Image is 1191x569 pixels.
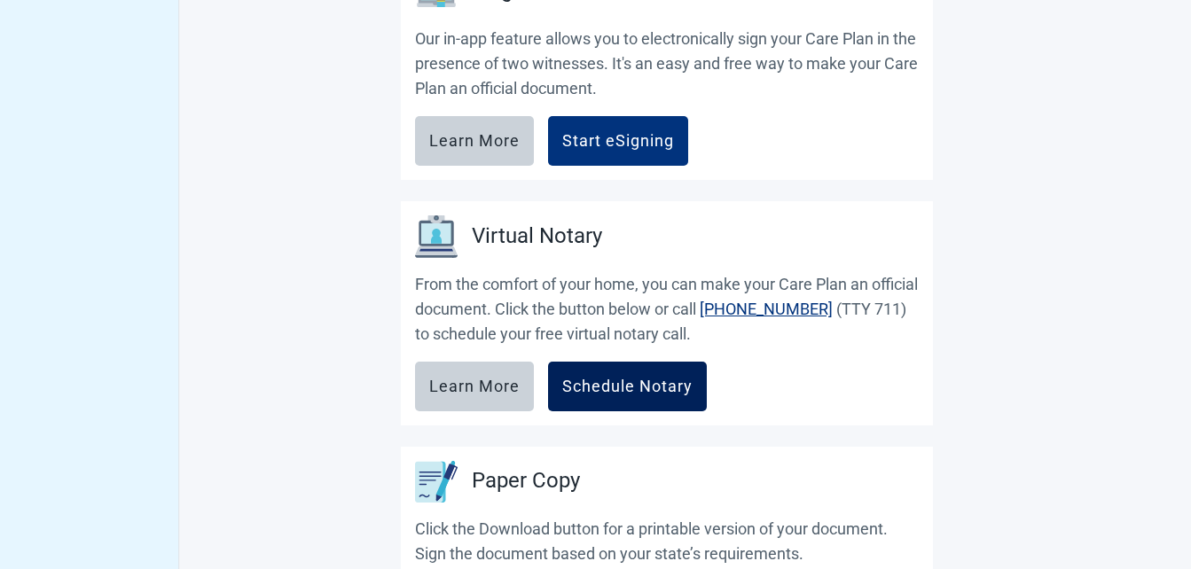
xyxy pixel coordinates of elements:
[562,378,693,395] div: Schedule Notary
[548,362,707,411] button: Schedule Notary
[429,378,520,395] div: Learn More
[415,116,534,166] button: Learn More
[472,220,602,253] h3: Virtual Notary
[415,461,458,503] img: Paper Copy
[415,272,919,347] p: From the comfort of your home, you can make your Care Plan an official document. Click the button...
[415,215,458,258] img: Virtual Notary
[472,464,580,498] h3: Paper Copy
[548,116,688,166] button: Start eSigning
[700,300,833,318] a: [PHONE_NUMBER]
[429,132,520,150] div: Learn More
[415,517,919,567] p: Click the Download button for a printable version of your document. Sign the document based on yo...
[415,27,919,102] p: Our in-app feature allows you to electronically sign your Care Plan in the presence of two witnes...
[415,362,534,411] button: Learn More
[562,132,674,150] div: Start eSigning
